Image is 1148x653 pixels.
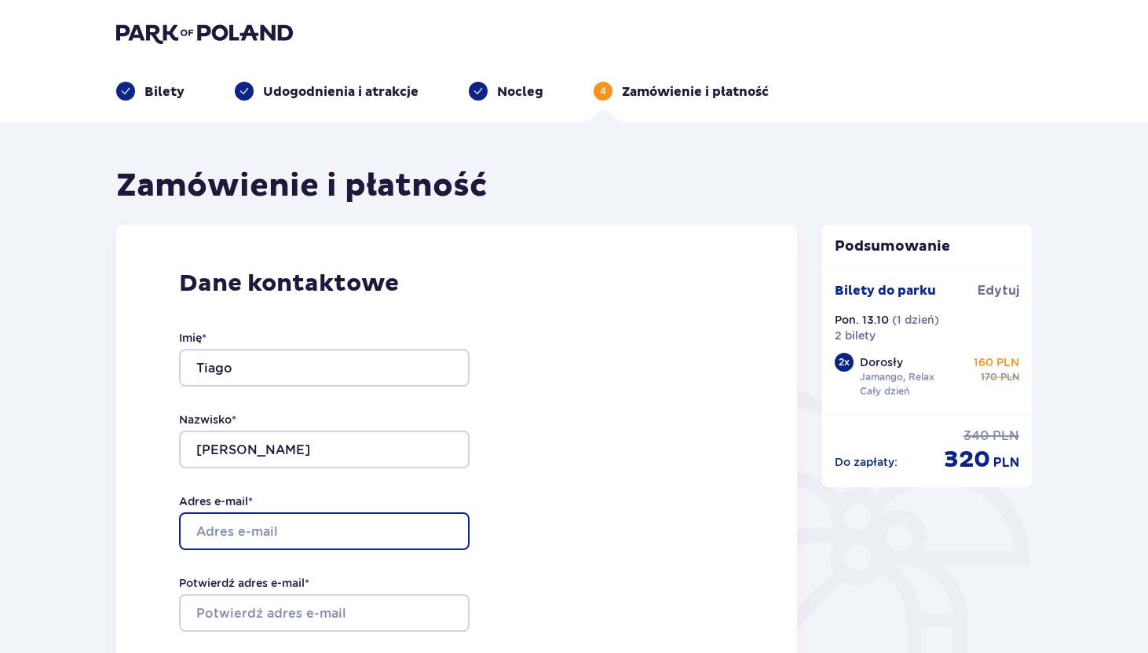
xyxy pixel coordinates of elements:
p: 4 [600,84,606,98]
label: Imię * [179,330,207,346]
span: PLN [993,454,1019,471]
p: Jamango, Relax [860,370,934,384]
span: PLN [993,427,1019,445]
img: Park of Poland logo [116,22,293,44]
p: Bilety [144,83,185,101]
label: Potwierdź adres e-mail * [179,575,309,591]
p: 2 bilety [835,328,876,343]
p: Bilety do parku [835,282,936,299]
span: 320 [944,445,990,475]
h1: Zamówienie i płatność [116,167,488,206]
div: Bilety [116,82,185,101]
input: Adres e-mail [179,512,470,550]
p: Udogodnienia i atrakcje [263,83,419,101]
label: Adres e-mail * [179,493,253,509]
input: Potwierdź adres e-mail [179,594,470,632]
div: Nocleg [469,82,543,101]
p: Nocleg [497,83,543,101]
p: Podsumowanie [822,237,1033,256]
p: Pon. 13.10 [835,312,889,328]
p: Zamówienie i płatność [622,83,769,101]
span: PLN [1000,370,1019,384]
p: Dorosły [860,354,903,370]
p: 160 PLN [974,354,1019,370]
p: Dane kontaktowe [179,269,734,299]
div: 2 x [835,353,854,372]
span: 340 [963,427,989,445]
div: 4Zamówienie i płatność [594,82,769,101]
label: Nazwisko * [179,412,236,427]
p: ( 1 dzień ) [892,312,939,328]
div: Udogodnienia i atrakcje [235,82,419,101]
input: Imię [179,349,470,387]
input: Nazwisko [179,431,470,468]
span: 170 [981,370,997,384]
p: Do zapłaty : [835,454,898,470]
p: Cały dzień [860,384,909,398]
span: Edytuj [978,282,1019,299]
